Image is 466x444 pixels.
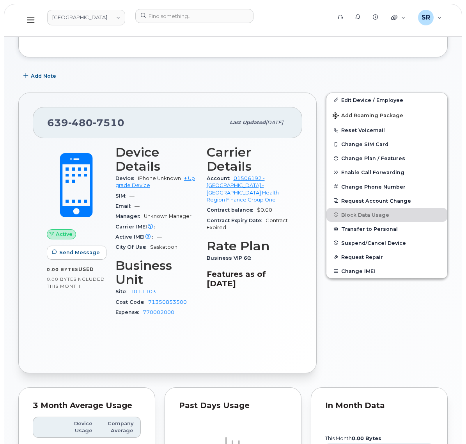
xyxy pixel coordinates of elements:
[326,208,447,222] button: Block Data Usage
[115,193,129,199] span: SIM
[143,309,174,315] a: 770002000
[207,175,234,181] span: Account
[326,222,447,236] button: Transfer to Personal
[135,9,253,23] input: Find something...
[144,213,191,219] span: Unknown Manager
[47,246,106,260] button: Send Message
[115,234,157,240] span: Active IMEI
[93,117,124,128] span: 7510
[341,155,405,161] span: Change Plan / Features
[326,93,447,107] a: Edit Device / Employee
[138,175,181,181] span: iPhone Unknown
[31,72,56,80] span: Add Note
[78,266,94,272] span: used
[422,13,430,22] span: SR
[47,276,76,282] span: 0.00 Bytes
[326,151,447,165] button: Change Plan / Features
[352,435,381,441] tspan: 0.00 Bytes
[179,402,287,410] div: Past Days Usage
[257,207,272,213] span: $0.00
[325,435,381,441] text: this month
[341,169,404,175] span: Enable Call Forwarding
[115,259,197,287] h3: Business Unit
[326,123,447,137] button: Reset Voicemail
[207,218,288,230] span: Contract Expired
[99,417,141,438] th: Company Average
[341,240,406,246] span: Suspend/Cancel Device
[325,402,433,410] div: In Month Data
[56,230,73,238] span: Active
[68,117,93,128] span: 480
[47,267,78,272] span: 0.00 Bytes
[326,165,447,179] button: Enable Call Forwarding
[326,264,447,278] button: Change IMEI
[326,137,447,151] button: Change SIM Card
[135,203,140,209] span: —
[207,255,255,261] span: Business VIP 60
[130,289,156,294] a: 101.1103
[157,234,162,240] span: —
[413,10,447,25] div: Sebastian Reissig
[207,218,266,223] span: Contract Expiry Date
[115,203,135,209] span: Email
[326,236,447,250] button: Suspend/Cancel Device
[207,207,257,213] span: Contract balance
[115,289,130,294] span: Site
[333,112,403,120] span: Add Roaming Package
[207,145,289,173] h3: Carrier Details
[326,194,447,208] button: Request Account Change
[207,239,289,253] h3: Rate Plan
[326,250,447,264] button: Request Repair
[115,244,150,250] span: City Of Use
[115,213,144,219] span: Manager
[432,410,460,438] iframe: Messenger Launcher
[59,249,100,256] span: Send Message
[326,107,447,123] button: Add Roaming Package
[47,117,124,128] span: 639
[129,193,135,199] span: —
[115,309,143,315] span: Expense
[326,180,447,194] button: Change Phone Number
[115,175,138,181] span: Device
[47,10,125,25] a: Saskatoon Health Region
[115,145,197,173] h3: Device Details
[230,119,266,125] span: Last updated
[148,299,187,305] a: 71350853500
[159,224,164,230] span: —
[150,244,177,250] span: Saskatoon
[33,402,141,410] div: 3 Month Average Usage
[266,119,283,125] span: [DATE]
[47,276,105,289] span: included this month
[207,269,289,288] h3: Features as of [DATE]
[386,10,411,25] div: Quicklinks
[207,175,279,203] a: 01506192 - [GEOGRAPHIC_DATA] - [GEOGRAPHIC_DATA] Health Region Finance Group One
[61,417,99,438] th: Device Usage
[115,299,148,305] span: Cost Code
[18,69,63,83] button: Add Note
[115,224,159,230] span: Carrier IMEI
